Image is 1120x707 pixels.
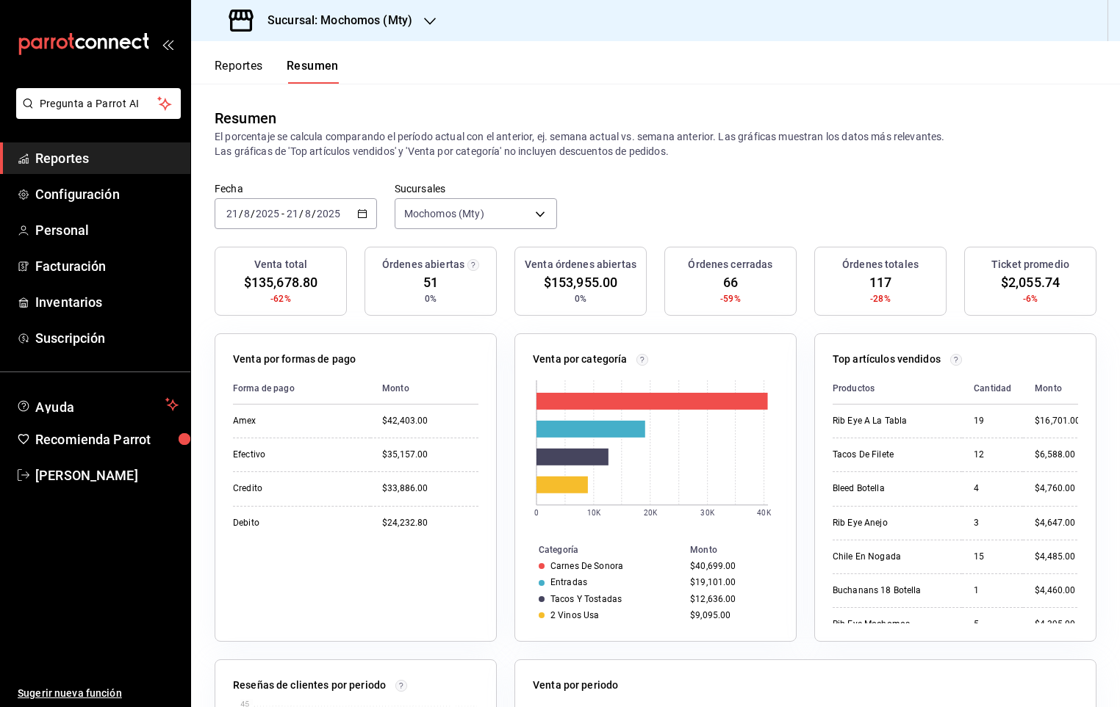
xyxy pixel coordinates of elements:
[833,373,962,405] th: Productos
[423,272,438,292] span: 51
[869,272,891,292] span: 117
[833,415,950,427] div: Rib Eye A La Tabla
[550,577,587,587] div: Entradas
[684,542,796,558] th: Monto
[215,59,263,84] button: Reportes
[304,208,312,220] input: --
[842,257,919,272] h3: Órdenes totales
[701,509,715,517] text: 30K
[233,482,359,495] div: Credito
[35,184,179,204] span: Configuración
[1035,584,1080,597] div: $4,460.00
[404,206,484,221] span: Mochomos (Mty)
[35,396,159,413] span: Ayuda
[233,352,356,367] p: Venta por formas de pago
[575,292,586,305] span: 0%
[1023,292,1038,305] span: -6%
[688,257,772,272] h3: Órdenes cerradas
[974,482,1011,495] div: 4
[286,208,299,220] input: --
[254,257,307,272] h3: Venta total
[382,449,478,461] div: $35,157.00
[758,509,772,517] text: 40K
[35,292,179,312] span: Inventarios
[382,517,478,529] div: $24,232.80
[962,373,1023,405] th: Cantidad
[690,594,772,604] div: $12,636.00
[10,106,181,122] a: Pregunta a Parrot AI
[425,292,437,305] span: 0%
[833,449,950,461] div: Tacos De Filete
[550,561,623,571] div: Carnes De Sonora
[382,415,478,427] div: $42,403.00
[16,88,181,119] button: Pregunta a Parrot AI
[525,257,636,272] h3: Venta órdenes abiertas
[974,584,1011,597] div: 1
[974,415,1011,427] div: 19
[1035,618,1080,631] div: $4,395.00
[35,220,179,240] span: Personal
[833,618,950,631] div: Rib Eye Mochomos
[1035,482,1080,495] div: $4,760.00
[233,678,386,693] p: Reseñas de clientes por periodo
[833,517,950,529] div: Rib Eye Anejo
[690,561,772,571] div: $40,699.00
[644,509,658,517] text: 20K
[690,610,772,620] div: $9,095.00
[251,208,255,220] span: /
[833,551,950,563] div: Chile En Nogada
[35,429,179,449] span: Recomienda Parrot
[316,208,341,220] input: ----
[550,610,599,620] div: 2 Vinos Usa
[974,618,1011,631] div: 5
[1035,415,1080,427] div: $16,701.00
[723,272,738,292] span: 66
[233,517,359,529] div: Debito
[35,256,179,276] span: Facturación
[1035,517,1080,529] div: $4,647.00
[215,129,1096,159] p: El porcentaje se calcula comparando el período actual con el anterior, ej. semana actual vs. sema...
[833,482,950,495] div: Bleed Botella
[281,208,284,220] span: -
[35,148,179,168] span: Reportes
[974,517,1011,529] div: 3
[515,542,684,558] th: Categoría
[533,352,628,367] p: Venta por categoría
[215,184,377,194] label: Fecha
[395,184,557,194] label: Sucursales
[226,208,239,220] input: --
[40,96,158,112] span: Pregunta a Parrot AI
[256,12,412,29] h3: Sucursal: Mochomos (Mty)
[974,551,1011,563] div: 15
[243,208,251,220] input: --
[974,449,1011,461] div: 12
[312,208,316,220] span: /
[233,415,359,427] div: Amex
[255,208,280,220] input: ----
[270,292,291,305] span: -62%
[18,686,179,701] span: Sugerir nueva función
[534,509,539,517] text: 0
[162,38,173,50] button: open_drawer_menu
[1023,373,1080,405] th: Monto
[1001,272,1060,292] span: $2,055.74
[382,482,478,495] div: $33,886.00
[991,257,1069,272] h3: Ticket promedio
[233,373,370,405] th: Forma de pago
[370,373,478,405] th: Monto
[544,272,617,292] span: $153,955.00
[215,107,276,129] div: Resumen
[244,272,317,292] span: $135,678.80
[587,509,601,517] text: 10K
[690,577,772,587] div: $19,101.00
[233,449,359,461] div: Efectivo
[720,292,741,305] span: -59%
[287,59,339,84] button: Resumen
[833,352,941,367] p: Top artículos vendidos
[870,292,891,305] span: -28%
[533,678,618,693] p: Venta por periodo
[299,208,304,220] span: /
[239,208,243,220] span: /
[35,328,179,348] span: Suscripción
[215,59,339,84] div: navigation tabs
